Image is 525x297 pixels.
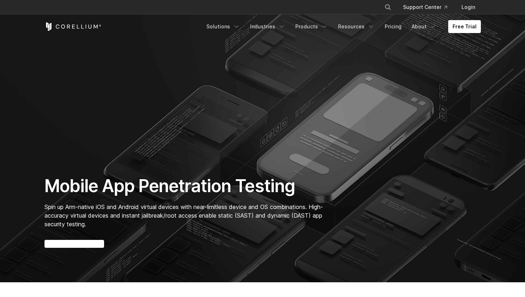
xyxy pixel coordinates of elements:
[44,175,331,197] h1: Mobile App Penetration Testing
[397,1,453,14] a: Support Center
[291,20,332,33] a: Products
[202,20,481,33] div: Navigation Menu
[381,1,394,14] button: Search
[44,203,323,228] span: Spin up Arm-native iOS and Android virtual devices with near-limitless device and OS combinations...
[334,20,379,33] a: Resources
[376,1,481,14] div: Navigation Menu
[448,20,481,33] a: Free Trial
[407,20,441,33] a: About
[246,20,290,33] a: Industries
[456,1,481,14] a: Login
[44,22,102,31] a: Corellium Home
[202,20,244,33] a: Solutions
[380,20,406,33] a: Pricing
